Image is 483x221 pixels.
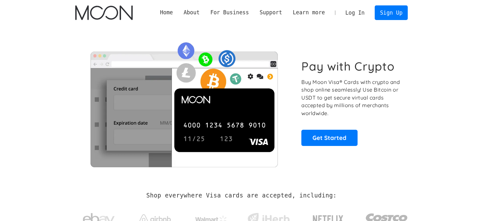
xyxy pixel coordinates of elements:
img: Moon Cards let you spend your crypto anywhere Visa is accepted. [75,38,293,167]
div: Support [259,9,282,17]
div: Learn more [293,9,325,17]
p: Buy Moon Visa® Cards with crypto and shop online seamlessly! Use Bitcoin or USDT to get secure vi... [301,78,401,117]
a: Log In [340,6,370,20]
img: Moon Logo [75,5,133,20]
a: Home [155,9,178,17]
div: For Business [205,9,254,17]
a: home [75,5,133,20]
div: About [178,9,205,17]
div: Support [254,9,287,17]
a: Sign Up [375,5,408,20]
div: For Business [210,9,249,17]
a: Get Started [301,130,358,146]
h1: Pay with Crypto [301,59,395,73]
h2: Shop everywhere Visa cards are accepted, including: [146,192,337,199]
div: About [184,9,200,17]
div: Learn more [287,9,330,17]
